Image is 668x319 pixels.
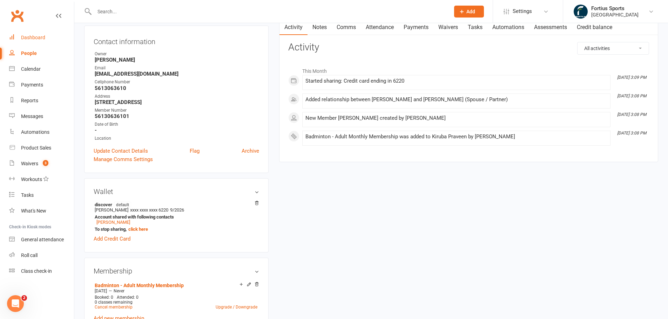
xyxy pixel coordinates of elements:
strong: 5613063610 [95,85,259,91]
a: Automations [9,124,74,140]
a: Assessments [529,19,572,35]
a: Waivers 3 [9,156,74,172]
a: Product Sales [9,140,74,156]
strong: [STREET_ADDRESS] [95,99,259,105]
a: Tasks [463,19,487,35]
a: Credit balance [572,19,617,35]
strong: [EMAIL_ADDRESS][DOMAIN_NAME] [95,71,259,77]
li: [PERSON_NAME] [94,201,259,233]
div: Address [95,93,259,100]
h3: Wallet [94,188,259,195]
a: Roll call [9,248,74,263]
iframe: Intercom live chat [7,295,24,312]
div: Waivers [21,161,38,166]
div: Started sharing: Credit card ending in 6220 [305,78,607,84]
div: [GEOGRAPHIC_DATA] [591,12,639,18]
a: Attendance [361,19,399,35]
div: Owner [95,51,259,57]
a: Notes [308,19,332,35]
div: — [93,288,259,294]
a: Waivers [433,19,463,35]
a: Class kiosk mode [9,263,74,279]
strong: To stop sharing, [95,227,256,232]
div: Product Sales [21,145,51,151]
a: Badminton - Adult Monthly Membership [95,283,184,288]
a: Automations [487,19,529,35]
button: Add [454,6,484,18]
strong: Account shared with following contacts [95,214,256,220]
a: Flag [190,147,200,155]
div: Dashboard [21,35,45,40]
div: Cellphone Number [95,79,259,85]
h3: Membership [94,267,259,275]
div: Email [95,65,259,71]
input: Search... [92,7,445,16]
span: 3 [43,160,48,166]
div: What's New [21,208,46,214]
span: Booked: 0 [95,295,113,300]
span: Settings [513,4,532,19]
div: Class check-in [21,268,52,274]
a: Manage Comms Settings [94,155,153,164]
div: General attendance [21,237,64,242]
div: Location [95,135,259,142]
div: Automations [21,129,49,135]
a: Cancel membership [95,305,133,310]
div: Workouts [21,176,42,182]
div: Tasks [21,192,34,198]
span: 2 [21,295,27,301]
h3: Activity [288,42,649,53]
a: Comms [332,19,361,35]
i: [DATE] 3:09 PM [617,75,646,80]
a: What's New [9,203,74,219]
span: 9/2026 [170,207,184,213]
a: click here [128,227,148,232]
i: [DATE] 3:08 PM [617,131,646,136]
a: Upgrade / Downgrade [216,305,257,310]
span: Add [466,9,475,14]
div: People [21,50,37,56]
div: Badminton - Adult Monthly Membership was added to Kiruba Praveen by [PERSON_NAME] [305,134,607,140]
a: Add Credit Card [94,235,130,243]
span: [DATE] [95,289,107,293]
span: Never [114,289,124,293]
a: [PERSON_NAME] [96,220,130,225]
div: Roll call [21,252,38,258]
div: Payments [21,82,43,88]
a: Activity [279,19,308,35]
a: Update Contact Details [94,147,148,155]
a: Dashboard [9,30,74,46]
div: New Member [PERSON_NAME] created by [PERSON_NAME] [305,115,607,121]
span: 0 classes remaining [95,300,133,305]
a: Payments [9,77,74,93]
h3: Contact information [94,35,259,46]
strong: 56130636101 [95,113,259,119]
strong: - [95,127,259,133]
span: default [114,202,131,207]
a: Tasks [9,187,74,203]
a: Messages [9,109,74,124]
i: [DATE] 3:08 PM [617,112,646,117]
a: Reports [9,93,74,109]
strong: [PERSON_NAME] [95,57,259,63]
i: [DATE] 3:08 PM [617,93,646,98]
a: Archive [242,147,259,155]
span: xxxx xxxx xxxx 6220 [130,207,168,213]
img: thumb_image1743802567.png [574,5,588,19]
a: General attendance kiosk mode [9,232,74,248]
div: Member Number [95,107,259,114]
div: Calendar [21,66,41,72]
li: This Month [288,64,649,75]
div: Messages [21,113,43,119]
a: Clubworx [8,7,26,25]
div: Fortius Sports [591,5,639,12]
div: Reports [21,98,38,103]
a: Calendar [9,61,74,77]
strong: discover [95,202,256,207]
a: Payments [399,19,433,35]
div: Added relationship between [PERSON_NAME] and [PERSON_NAME] (Spouse / Partner) [305,97,607,103]
a: Workouts [9,172,74,187]
span: Attended: 0 [117,295,139,300]
a: People [9,46,74,61]
div: Date of Birth [95,121,259,128]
